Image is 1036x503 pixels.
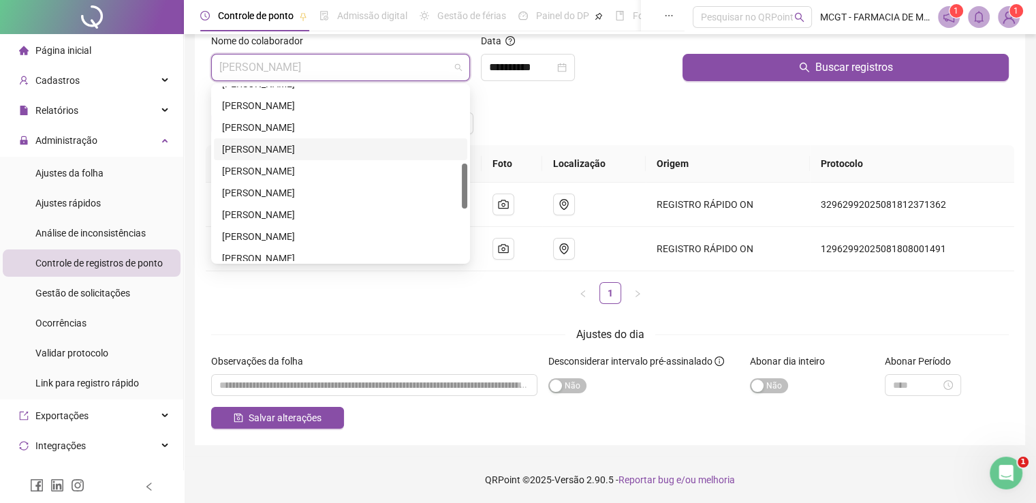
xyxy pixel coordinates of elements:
[437,10,506,21] span: Gestão de férias
[35,410,89,421] span: Exportações
[211,33,312,48] label: Nome do colaborador
[35,348,108,359] span: Validar protocolo
[35,288,130,299] span: Gestão de solicitações
[214,138,467,160] div: JOAO VITOR AMORIM RODRIGUES
[222,185,459,200] div: [PERSON_NAME]
[19,441,29,451] span: sync
[973,11,985,23] span: bell
[19,411,29,421] span: export
[222,207,459,222] div: [PERSON_NAME]
[794,12,804,22] span: search
[214,226,467,247] div: LORENA FERREIRA CANDEIAS
[799,62,810,73] span: search
[222,120,459,135] div: [PERSON_NAME]
[219,55,462,80] span: CATARINA FERNANDES DOS SANTOS CONRADO
[420,11,429,20] span: sun
[50,478,64,492] span: linkedin
[222,164,459,179] div: [PERSON_NAME]
[572,282,594,304] li: Página anterior
[319,11,329,20] span: file-done
[35,318,87,329] span: Ocorrências
[214,182,467,204] div: LAYSLA BARBOSA MEDEIROS
[144,482,154,491] span: left
[820,10,930,25] span: MCGT - FARMACIA DE MANIPULAÇÃO LTDA
[211,354,312,369] label: Observações da folha
[646,145,811,183] th: Origem
[35,105,78,116] span: Relatórios
[949,4,963,18] sup: 1
[1009,4,1023,18] sup: Atualize o seu contato no menu Meus Dados
[615,11,625,20] span: book
[35,135,97,146] span: Administração
[35,378,139,388] span: Link para registro rápido
[214,160,467,182] div: LAISA MIRELY SOUSA SILVA
[559,199,569,210] span: environment
[214,117,467,138] div: IRIS LIIZIANE CARDOSOS DOS SANTOS
[618,474,735,485] span: Reportar bug e/ou melhoria
[600,283,621,303] a: 1
[482,145,542,183] th: Foto
[554,474,584,485] span: Versão
[35,228,146,239] span: Análise de inconsistências
[627,282,648,304] button: right
[579,290,587,298] span: left
[646,183,811,227] td: REGISTRO RÁPIDO ON
[214,204,467,226] div: LETÍCIA DOS SANTOS CARVALHO
[595,12,603,20] span: pushpin
[943,11,955,23] span: notification
[200,11,210,20] span: clock-circle
[599,282,621,304] li: 1
[682,54,1009,81] button: Buscar registros
[1018,457,1029,468] span: 1
[19,76,29,85] span: user-add
[715,356,724,366] span: info-circle
[71,478,84,492] span: instagram
[211,407,344,429] button: Salvar alterações
[498,243,509,254] span: camera
[810,145,1014,183] th: Protocolo
[30,478,44,492] span: facebook
[542,145,645,183] th: Localização
[999,7,1019,27] img: 3345
[954,6,958,16] span: 1
[664,11,674,20] span: ellipsis
[536,10,589,21] span: Painel do DP
[19,136,29,145] span: lock
[990,457,1022,489] iframe: Intercom live chat
[810,227,1014,271] td: 12962992025081808001491
[222,251,459,266] div: [PERSON_NAME]
[750,354,834,369] label: Abonar dia inteiro
[35,45,91,56] span: Página inicial
[633,290,642,298] span: right
[35,168,104,179] span: Ajustes da folha
[299,12,307,20] span: pushpin
[576,328,644,341] span: Ajustes do dia
[810,183,1014,227] td: 32962992025081812371362
[885,354,960,369] label: Abonar Período
[35,75,80,86] span: Cadastros
[337,10,407,21] span: Admissão digital
[498,199,509,210] span: camera
[633,10,720,21] span: Folha de pagamento
[548,356,712,367] span: Desconsiderar intervalo pré-assinalado
[35,440,86,451] span: Integrações
[234,413,243,423] span: save
[222,229,459,244] div: [PERSON_NAME]
[35,198,101,209] span: Ajustes rápidos
[815,59,893,76] span: Buscar registros
[35,258,163,269] span: Controle de registros de ponto
[19,46,29,55] span: home
[19,106,29,115] span: file
[214,247,467,269] div: LUDIMILA BATISTA DOS SANTOS
[505,36,515,46] span: question-circle
[481,35,501,46] span: Data
[518,11,528,20] span: dashboard
[559,243,569,254] span: environment
[646,227,811,271] td: REGISTRO RÁPIDO ON
[218,10,294,21] span: Controle de ponto
[572,282,594,304] button: left
[249,410,321,425] span: Salvar alterações
[627,282,648,304] li: Próxima página
[222,142,459,157] div: [PERSON_NAME]
[1014,6,1018,16] span: 1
